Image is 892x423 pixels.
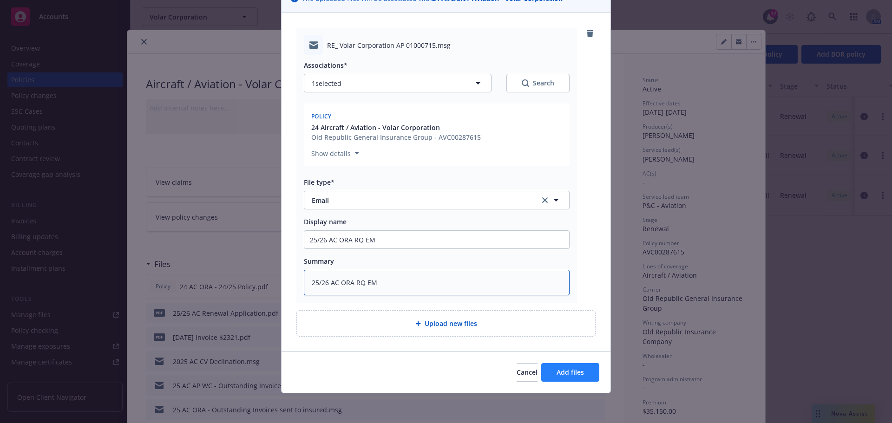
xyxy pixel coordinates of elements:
div: Upload new files [296,310,596,337]
textarea: 25/26 AC ORA RQ EM [304,270,570,295]
span: Cancel [517,368,538,377]
span: Upload new files [425,319,477,328]
button: Cancel [517,363,538,382]
button: Add files [541,363,599,382]
span: Add files [557,368,584,377]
